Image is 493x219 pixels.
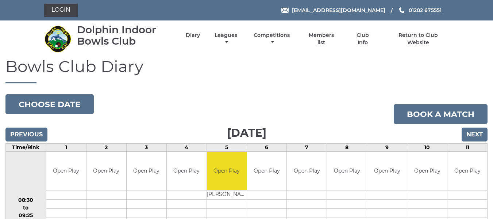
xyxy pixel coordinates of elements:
[86,144,126,152] td: 2
[287,152,327,190] td: Open Play
[207,152,247,190] td: Open Play
[367,144,407,152] td: 9
[247,144,287,152] td: 6
[447,144,488,152] td: 11
[44,25,72,53] img: Dolphin Indoor Bowls Club
[399,7,404,13] img: Phone us
[207,144,247,152] td: 5
[287,144,327,152] td: 7
[166,144,207,152] td: 4
[207,190,247,199] td: [PERSON_NAME]
[213,32,239,46] a: Leagues
[407,152,447,190] td: Open Play
[367,152,407,190] td: Open Play
[398,6,442,14] a: Phone us 01202 675551
[447,152,487,190] td: Open Play
[46,152,86,190] td: Open Play
[126,144,166,152] td: 3
[86,152,126,190] td: Open Play
[304,32,338,46] a: Members list
[292,7,385,14] span: [EMAIL_ADDRESS][DOMAIN_NAME]
[409,7,442,14] span: 01202 675551
[167,152,207,190] td: Open Play
[77,24,173,47] div: Dolphin Indoor Bowls Club
[327,152,367,190] td: Open Play
[5,128,47,141] input: Previous
[127,152,166,190] td: Open Play
[351,32,375,46] a: Club Info
[247,152,287,190] td: Open Play
[281,6,385,14] a: Email [EMAIL_ADDRESS][DOMAIN_NAME]
[44,4,78,17] a: Login
[327,144,367,152] td: 8
[186,32,200,39] a: Diary
[252,32,292,46] a: Competitions
[5,57,488,83] h1: Bowls Club Diary
[462,128,488,141] input: Next
[281,8,289,13] img: Email
[46,144,86,152] td: 1
[407,144,447,152] td: 10
[5,94,94,114] button: Choose date
[387,32,449,46] a: Return to Club Website
[394,104,488,124] a: Book a match
[6,144,46,152] td: Time/Rink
